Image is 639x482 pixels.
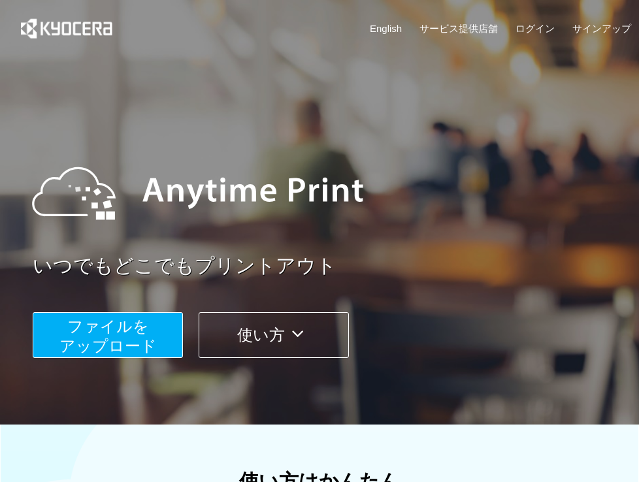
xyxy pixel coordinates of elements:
a: ログイン [516,22,555,35]
a: English [370,22,402,35]
a: いつでもどこでもプリントアウト [33,252,639,280]
button: 使い方 [199,312,349,358]
span: ファイルを ​​アップロード [59,317,157,355]
a: サインアップ [572,22,631,35]
a: サービス提供店舗 [419,22,498,35]
button: ファイルを​​アップロード [33,312,183,358]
